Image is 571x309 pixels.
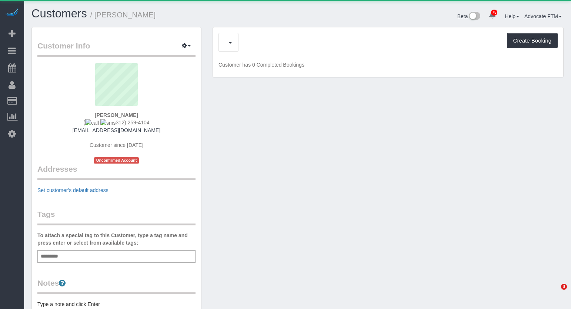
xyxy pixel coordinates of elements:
img: call [85,119,99,127]
a: Beta [457,13,480,19]
label: To attach a special tag to this Customer, type a tag name and press enter or select from availabl... [37,232,196,246]
p: Customer has 0 Completed Bookings [218,61,558,68]
strong: [PERSON_NAME] [95,112,138,118]
a: Help [505,13,519,19]
legend: Customer Info [37,40,196,57]
span: Customer since [DATE] [90,142,143,148]
span: Unconfirmed Account [94,157,139,164]
button: Create Booking [507,33,558,48]
legend: Tags [37,209,196,225]
legend: Notes [37,278,196,294]
a: [EMAIL_ADDRESS][DOMAIN_NAME] [73,127,160,133]
a: Set customer's default address [37,187,108,193]
img: Automaid Logo [4,7,19,18]
span: 75 [491,10,497,16]
span: ( 312) 259-4104 [83,120,149,125]
a: Customers [31,7,87,20]
img: sms [100,119,116,127]
span: 3 [561,284,567,290]
pre: Type a note and click Enter [37,300,196,308]
iframe: Intercom live chat [546,284,564,302]
a: 75 [485,7,500,24]
img: New interface [468,12,480,21]
small: / [PERSON_NAME] [90,11,156,19]
a: Advocate FTM [524,13,562,19]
